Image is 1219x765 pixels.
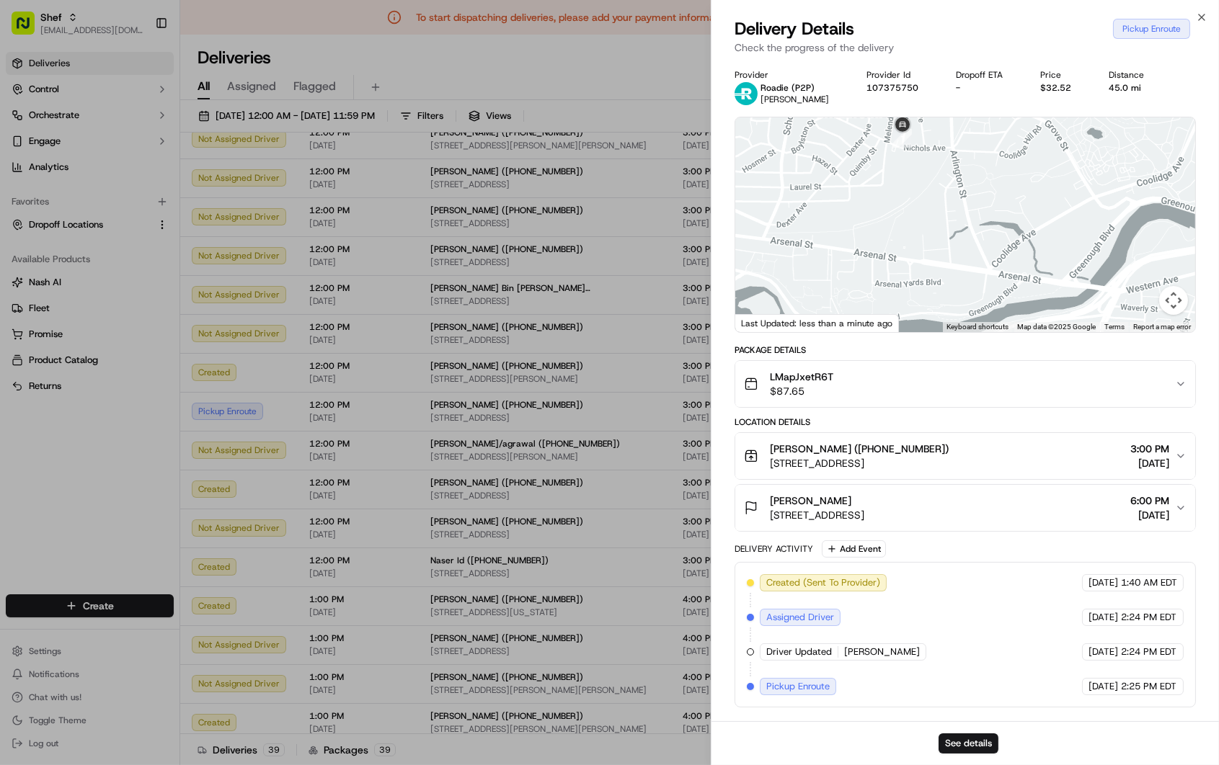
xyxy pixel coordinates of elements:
span: Pickup Enroute [766,680,830,693]
img: roadie-logo-v2.jpg [735,82,758,105]
span: Shef Support [45,223,101,235]
span: $87.65 [770,384,833,398]
span: LMapJxetR6T [770,370,833,384]
a: Report a map error [1133,323,1191,331]
span: Map data ©2025 Google [1017,323,1096,331]
div: Location Details [735,416,1196,428]
p: Check the progress of the delivery [735,40,1196,55]
div: 💻 [122,285,133,296]
span: [DATE] [1130,508,1169,522]
span: 2:24 PM EDT [1121,645,1176,658]
span: Driver Updated [766,645,832,658]
div: Start new chat [65,138,236,152]
span: [STREET_ADDRESS] [770,508,864,522]
div: Delivery Activity [735,543,813,555]
div: Past conversations [14,187,97,199]
div: Provider Id [866,69,933,81]
a: Terms (opens in new tab) [1104,323,1125,331]
div: Package Details [735,344,1196,356]
span: [DATE] [1089,645,1118,658]
span: [PERSON_NAME] ([PHONE_NUMBER]) [770,442,949,456]
div: Provider [735,69,843,81]
span: • [104,223,109,235]
img: Shef Support [14,210,37,233]
img: Google [739,313,786,332]
span: 2:24 PM EDT [1121,611,1176,624]
span: 6:00 PM [1130,493,1169,508]
span: [PERSON_NAME] [844,645,920,658]
div: Dropoff ETA [956,69,1017,81]
div: 1 [893,129,912,148]
span: 3:00 PM [1130,442,1169,456]
p: Welcome 👋 [14,58,262,81]
a: 💻API Documentation [116,277,237,303]
span: [PERSON_NAME] [770,493,851,508]
span: [DATE] [1089,680,1118,693]
button: Start new chat [245,142,262,159]
div: $32.52 [1040,82,1086,94]
img: 1736555255976-a54dd68f-1ca7-489b-9aae-adbdc363a1c4 [14,138,40,164]
button: See details [939,733,998,753]
span: Assigned Driver [766,611,834,624]
button: 107375750 [866,82,918,94]
span: [DATE] [1089,576,1118,589]
span: [DATE] [112,223,141,235]
button: [PERSON_NAME][STREET_ADDRESS]6:00 PM[DATE] [735,485,1195,531]
button: Map camera controls [1159,286,1188,315]
div: We're available if you need us! [65,152,198,164]
span: Created (Sent To Provider) [766,576,880,589]
button: See all [223,184,262,202]
span: [PERSON_NAME] [761,94,829,105]
a: Open this area in Google Maps (opens a new window) [739,313,786,332]
input: Got a question? Start typing here... [37,93,260,108]
button: Add Event [822,540,886,558]
span: 1:40 AM EDT [1121,576,1177,589]
span: Delivery Details [735,17,854,40]
span: Knowledge Base [29,283,110,297]
div: Distance [1109,69,1158,81]
a: 📗Knowledge Base [9,277,116,303]
div: 45.0 mi [1109,82,1158,94]
span: [DATE] [1130,456,1169,470]
span: 2:25 PM EDT [1121,680,1176,693]
button: [PERSON_NAME] ([PHONE_NUMBER])[STREET_ADDRESS]3:00 PM[DATE] [735,433,1195,479]
button: Keyboard shortcuts [947,322,1009,332]
p: Roadie (P2P) [761,82,829,94]
div: Last Updated: less than a minute ago [735,314,899,332]
div: Price [1040,69,1086,81]
span: [STREET_ADDRESS] [770,456,949,470]
a: Powered byPylon [102,318,174,329]
button: LMapJxetR6T$87.65 [735,361,1195,407]
div: 📗 [14,285,26,296]
img: Nash [14,14,43,43]
span: [DATE] [1089,611,1118,624]
img: 8571987876998_91fb9ceb93ad5c398215_72.jpg [30,138,56,164]
span: Pylon [143,318,174,329]
div: - [956,82,1017,94]
span: API Documentation [136,283,231,297]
